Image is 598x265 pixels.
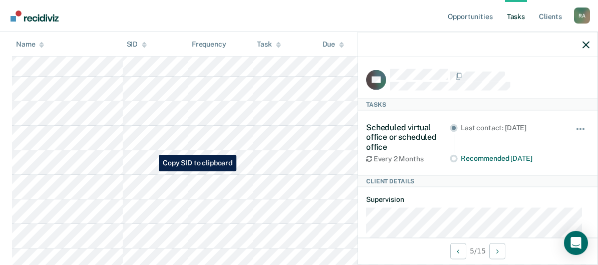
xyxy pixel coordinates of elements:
[564,231,588,255] div: Open Intercom Messenger
[489,243,505,259] button: Next Client
[127,40,147,49] div: SID
[257,40,280,49] div: Task
[461,124,561,132] div: Last contact: [DATE]
[574,8,590,24] button: Profile dropdown button
[358,237,597,264] div: 5 / 15
[366,195,589,204] dt: Supervision
[358,98,597,110] div: Tasks
[366,123,450,152] div: Scheduled virtual office or scheduled office
[461,154,561,163] div: Recommended [DATE]
[450,243,466,259] button: Previous Client
[366,154,450,163] div: Every 2 Months
[11,11,59,22] img: Recidiviz
[574,8,590,24] div: R A
[16,40,44,49] div: Name
[323,40,345,49] div: Due
[192,40,226,49] div: Frequency
[358,175,597,187] div: Client Details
